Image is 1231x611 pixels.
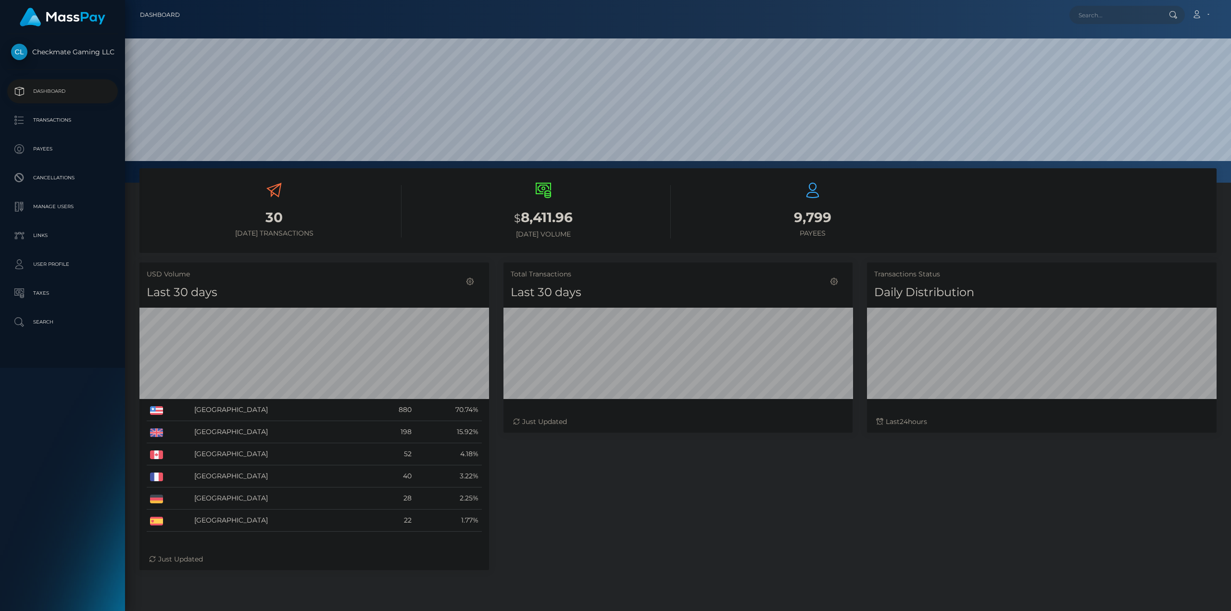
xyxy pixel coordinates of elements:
div: Just Updated [149,554,479,564]
td: 1.77% [415,510,482,532]
a: Taxes [7,281,118,305]
p: Payees [11,142,114,156]
td: 198 [371,421,415,443]
a: Manage Users [7,195,118,219]
td: 40 [371,465,415,487]
h5: USD Volume [147,270,482,279]
h4: Last 30 days [511,284,846,301]
td: 15.92% [415,421,482,443]
h4: Daily Distribution [874,284,1209,301]
td: [GEOGRAPHIC_DATA] [191,443,371,465]
h5: Total Transactions [511,270,846,279]
td: 22 [371,510,415,532]
img: ES.png [150,517,163,525]
p: Links [11,228,114,243]
h6: [DATE] Transactions [147,229,402,237]
td: [GEOGRAPHIC_DATA] [191,465,371,487]
img: DE.png [150,495,163,503]
div: Just Updated [513,417,843,427]
input: Search... [1069,6,1160,24]
img: GB.png [150,428,163,437]
td: 4.18% [415,443,482,465]
td: 2.25% [415,487,482,510]
p: Transactions [11,113,114,127]
img: Checkmate Gaming LLC [11,44,27,60]
img: CA.png [150,450,163,459]
h3: 30 [147,208,402,227]
td: [GEOGRAPHIC_DATA] [191,510,371,532]
p: Taxes [11,286,114,300]
td: [GEOGRAPHIC_DATA] [191,421,371,443]
p: Manage Users [11,200,114,214]
h3: 9,799 [685,208,940,227]
a: Dashboard [7,79,118,103]
td: [GEOGRAPHIC_DATA] [191,487,371,510]
div: Last hours [877,417,1207,427]
span: Checkmate Gaming LLC [7,48,118,56]
td: [GEOGRAPHIC_DATA] [191,399,371,421]
a: Transactions [7,108,118,132]
a: Search [7,310,118,334]
a: Payees [7,137,118,161]
h4: Last 30 days [147,284,482,301]
td: 3.22% [415,465,482,487]
h3: 8,411.96 [416,208,671,228]
a: Links [7,224,118,248]
td: 52 [371,443,415,465]
img: FR.png [150,473,163,481]
p: Search [11,315,114,329]
td: 880 [371,399,415,421]
span: 24 [900,417,908,426]
h6: [DATE] Volume [416,230,671,238]
p: Dashboard [11,84,114,99]
a: Dashboard [140,5,180,25]
p: User Profile [11,257,114,272]
a: Cancellations [7,166,118,190]
h5: Transactions Status [874,270,1209,279]
img: MassPay Logo [20,8,105,26]
p: Cancellations [11,171,114,185]
a: User Profile [7,252,118,276]
td: 28 [371,487,415,510]
img: US.png [150,406,163,415]
small: $ [514,212,521,225]
h6: Payees [685,229,940,237]
td: 70.74% [415,399,482,421]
